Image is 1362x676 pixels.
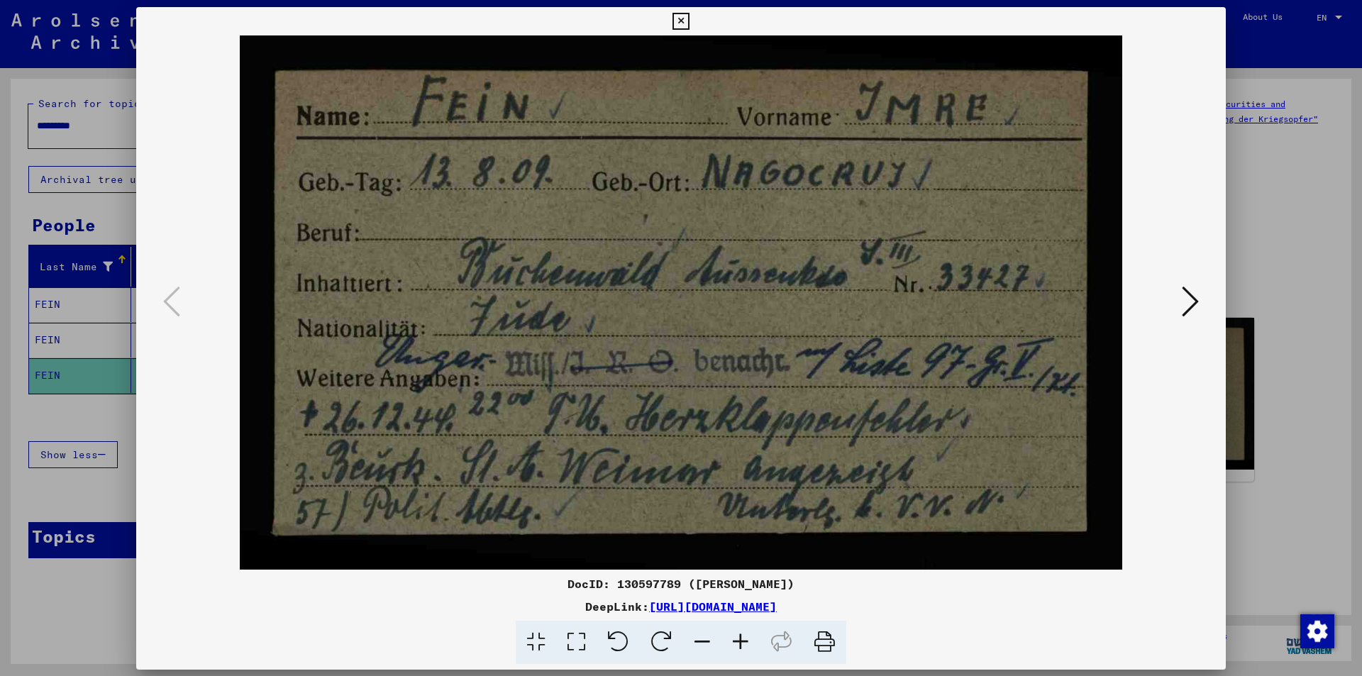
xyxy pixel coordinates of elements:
[1300,614,1334,648] div: Change consent
[136,575,1226,592] div: DocID: 130597789 ([PERSON_NAME])
[136,598,1226,615] div: DeepLink:
[1300,614,1334,648] img: Change consent
[184,35,1178,570] img: 001.jpg
[649,599,777,614] a: [URL][DOMAIN_NAME]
